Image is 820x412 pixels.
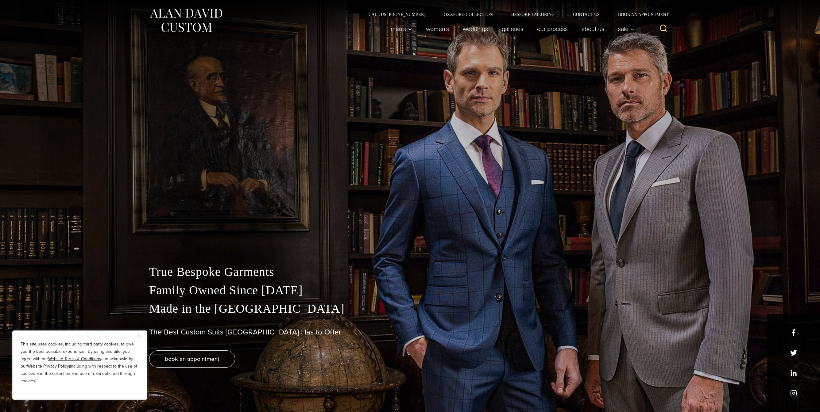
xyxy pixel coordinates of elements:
a: Contact Us [564,12,609,17]
p: True Bespoke Garments Family Owned Since [DATE] Made in the [GEOGRAPHIC_DATA] [149,263,671,318]
p: This site uses cookies, including third party cookies, to give you the best possible experience. ... [21,341,139,385]
a: Oxxford Collection [435,12,502,17]
button: View Search Form [656,21,671,36]
a: About Us [575,23,611,35]
a: Women’s [419,23,456,35]
span: Sale [618,26,635,32]
nav: Secondary Navigation [359,12,671,17]
a: Website Privacy Policy [27,363,69,369]
img: Alan David Custom [149,7,223,34]
a: Website Terms & Conditions [48,356,101,362]
button: Close [137,332,145,339]
a: Our Process [530,23,575,35]
a: Bespoke Tailoring [502,12,564,17]
span: Men’s [391,26,412,32]
a: facebook [790,329,797,336]
nav: Primary Navigation [384,23,638,35]
a: weddings [456,23,495,35]
a: instagram [790,390,797,397]
a: x/twitter [790,349,797,356]
a: Book an Appointment [609,12,671,17]
span: book an appointment [165,354,219,363]
img: Close [137,334,140,337]
h1: The Best Custom Suits [GEOGRAPHIC_DATA] Has to Offer [149,328,671,337]
a: Galleries [495,23,530,35]
a: book an appointment [149,350,235,368]
a: linkedin [790,370,797,376]
a: Call Us [PHONE_NUMBER] [359,12,435,17]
